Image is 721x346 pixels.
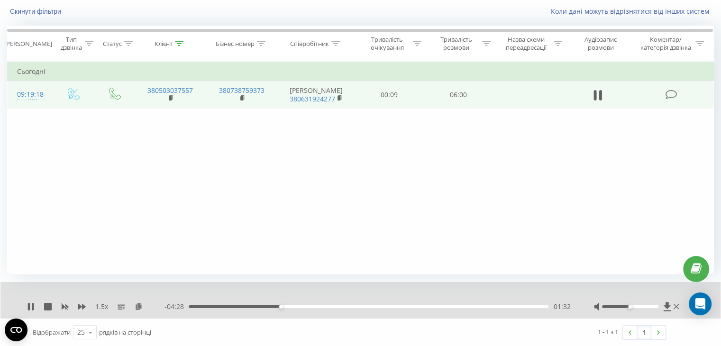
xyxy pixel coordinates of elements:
a: 380738759373 [219,86,265,95]
div: [PERSON_NAME] [4,40,52,48]
div: 25 [77,328,85,337]
span: - 04:28 [164,302,189,311]
div: 09:19:18 [17,85,42,104]
div: Статус [103,40,122,48]
a: 380503037557 [147,86,193,95]
td: [PERSON_NAME] [278,81,355,109]
td: Сьогодні [8,62,714,81]
button: Open CMP widget [5,319,27,341]
a: 380631924277 [290,94,335,103]
div: Клієнт [155,40,173,48]
a: Коли дані можуть відрізнятися вiд інших систем [551,7,714,16]
div: Тип дзвінка [60,36,82,52]
span: рядків на сторінці [99,328,151,337]
button: Скинути фільтри [7,7,66,16]
div: Назва схеми переадресації [502,36,551,52]
div: Співробітник [290,40,329,48]
span: 01:32 [553,302,570,311]
td: 06:00 [424,81,493,109]
div: Open Intercom Messenger [689,292,712,315]
td: 00:09 [355,81,424,109]
div: Коментар/категорія дзвінка [638,36,693,52]
div: Аудіозапис розмови [573,36,629,52]
span: 1.5 x [95,302,108,311]
div: Бізнес номер [216,40,255,48]
div: 1 - 1 з 1 [598,327,618,337]
div: Accessibility label [628,305,632,309]
div: Accessibility label [279,305,283,309]
span: Відображати [33,328,71,337]
div: Тривалість очікування [364,36,411,52]
div: Тривалість розмови [432,36,480,52]
a: 1 [637,326,651,339]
